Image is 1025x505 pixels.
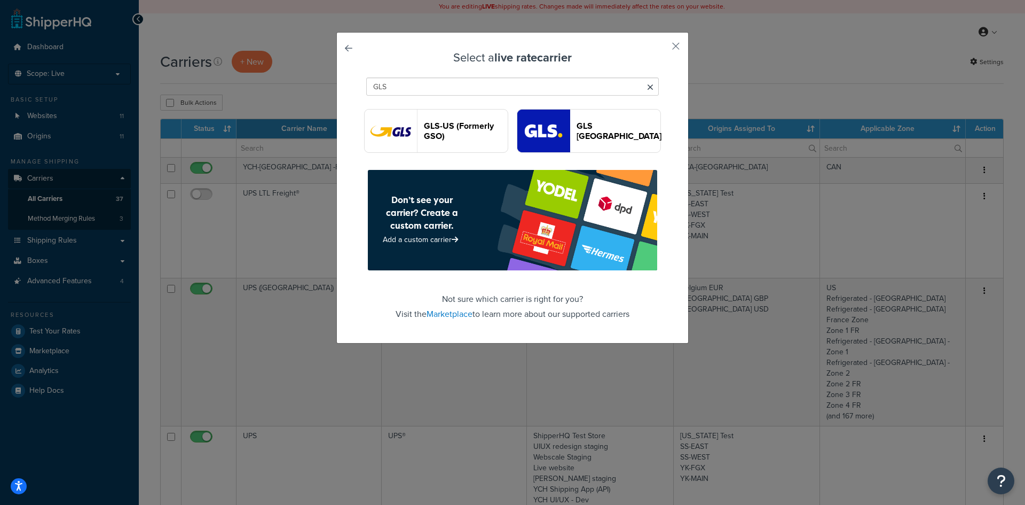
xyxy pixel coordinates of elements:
[647,80,653,95] span: Clear search query
[364,51,661,64] h3: Select a
[517,110,570,152] img: glsCanada logo
[577,121,661,141] header: GLS [GEOGRAPHIC_DATA]
[383,234,461,245] a: Add a custom carrier
[494,49,572,66] strong: live rate carrier
[988,468,1014,494] button: Open Resource Center
[366,77,659,96] input: Search Carriers
[365,110,417,152] img: gso logo
[517,109,661,153] button: glsCanada logoGLS [GEOGRAPHIC_DATA]
[424,121,508,141] header: GLS-US (Formerly GSO)
[374,193,469,232] h4: Don’t see your carrier? Create a custom carrier.
[364,170,661,322] footer: Not sure which carrier is right for you? Visit the to learn more about our supported carriers
[364,109,508,153] button: gso logoGLS-US (Formerly GSO)
[427,308,472,320] a: Marketplace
